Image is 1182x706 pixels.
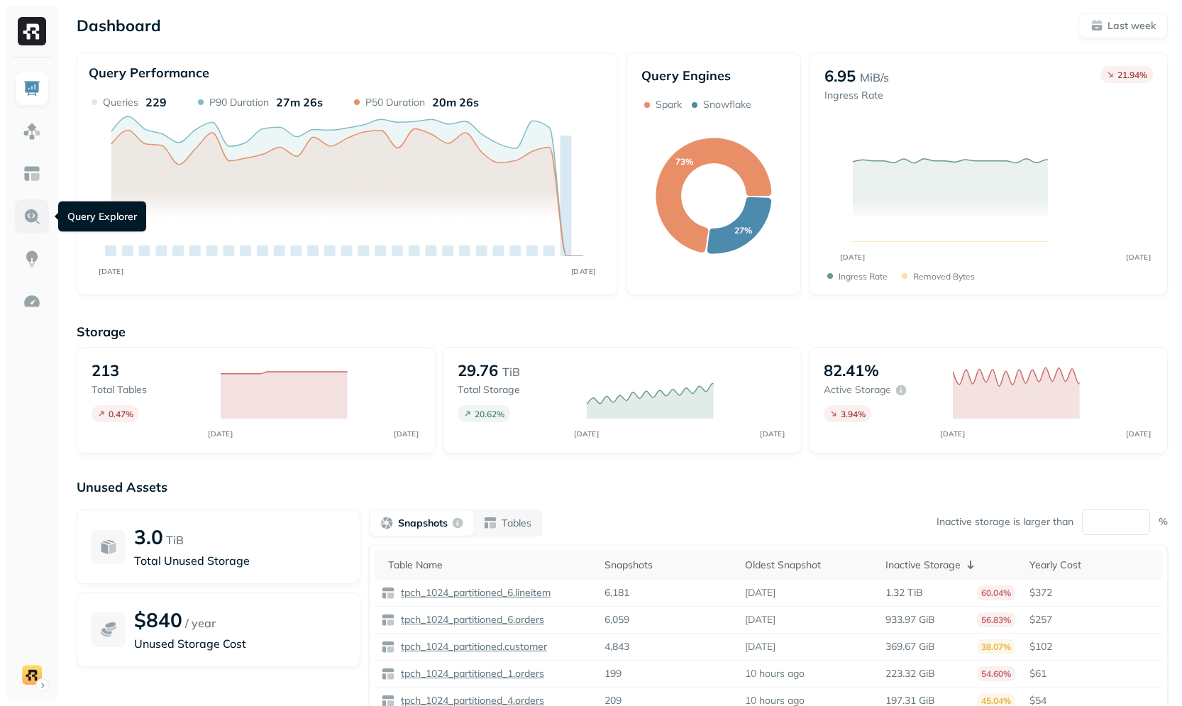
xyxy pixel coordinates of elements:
[1078,13,1168,38] button: Last week
[365,96,425,109] p: P50 Duration
[977,585,1015,600] p: 60.04%
[885,640,935,653] p: 369.67 GiB
[824,383,891,397] p: Active storage
[166,531,184,548] p: TiB
[1127,253,1151,261] tspan: [DATE]
[398,667,544,680] p: tpch_1024_partitioned_1.orders
[977,639,1015,654] p: 38.07%
[395,613,544,627] a: tpch_1024_partitioned_6.orders
[398,640,547,653] p: tpch_1024_partitioned.customer
[58,202,146,232] div: Query Explorer
[23,122,41,140] img: Assets
[1029,667,1156,680] p: $61
[745,613,775,627] p: [DATE]
[1029,640,1156,653] p: $102
[604,667,622,680] p: 199
[381,640,395,654] img: table
[89,65,209,81] p: Query Performance
[502,363,520,380] p: TiB
[745,667,805,680] p: 10 hours ago
[1029,558,1156,572] div: Yearly Cost
[604,640,629,653] p: 4,843
[395,586,551,600] a: tpch_1024_partitioned_6.lineitem
[432,95,479,109] p: 20m 26s
[734,225,752,236] text: 27%
[103,96,138,109] p: Queries
[92,383,206,397] p: Total tables
[885,613,935,627] p: 933.97 GiB
[824,360,879,380] p: 82.41%
[388,558,590,572] div: Table Name
[1029,586,1156,600] p: $372
[209,96,269,109] p: P90 Duration
[398,613,544,627] p: tpch_1024_partitioned_6.orders
[824,89,889,102] p: Ingress Rate
[977,666,1015,681] p: 54.60%
[23,165,41,183] img: Asset Explorer
[23,207,41,226] img: Query Explorer
[134,524,163,549] p: 3.0
[885,558,961,572] p: Inactive Storage
[99,267,123,276] tspan: [DATE]
[1029,613,1156,627] p: $257
[656,98,682,111] p: Spark
[23,292,41,311] img: Optimization
[209,429,233,438] tspan: [DATE]
[22,665,42,685] img: demo
[458,360,498,380] p: 29.76
[1108,19,1156,33] p: Last week
[604,586,629,600] p: 6,181
[703,98,751,111] p: Snowflake
[134,552,346,569] p: Total Unused Storage
[839,271,888,282] p: Ingress Rate
[885,586,923,600] p: 1.32 TiB
[395,640,547,653] a: tpch_1024_partitioned.customer
[937,515,1073,529] p: Inactive storage is larger than
[458,383,573,397] p: Total storage
[575,429,600,438] tspan: [DATE]
[604,613,629,627] p: 6,059
[841,253,866,261] tspan: [DATE]
[276,95,323,109] p: 27m 26s
[394,429,419,438] tspan: [DATE]
[941,429,966,438] tspan: [DATE]
[1159,515,1168,529] p: %
[860,69,889,86] p: MiB/s
[1127,429,1151,438] tspan: [DATE]
[23,250,41,268] img: Insights
[745,640,775,653] p: [DATE]
[134,607,182,632] p: $840
[475,409,504,419] p: 20.62 %
[134,635,346,652] p: Unused Storage Cost
[1117,70,1147,80] p: 21.94 %
[381,613,395,627] img: table
[824,66,856,86] p: 6.95
[77,479,1168,495] p: Unused Assets
[77,16,161,35] p: Dashboard
[675,156,693,167] text: 73%
[92,360,119,380] p: 213
[571,267,596,276] tspan: [DATE]
[913,271,975,282] p: Removed bytes
[109,409,133,419] p: 0.47 %
[604,558,731,572] div: Snapshots
[185,614,216,631] p: / year
[641,67,786,84] p: Query Engines
[841,409,866,419] p: 3.94 %
[745,586,775,600] p: [DATE]
[23,79,41,98] img: Dashboard
[381,667,395,681] img: table
[977,612,1015,627] p: 56.83%
[18,17,46,45] img: Ryft
[885,667,935,680] p: 223.32 GiB
[77,324,1168,340] p: Storage
[502,517,531,530] p: Tables
[745,558,871,572] div: Oldest Snapshot
[398,586,551,600] p: tpch_1024_partitioned_6.lineitem
[145,95,167,109] p: 229
[395,667,544,680] a: tpch_1024_partitioned_1.orders
[381,586,395,600] img: table
[398,517,448,530] p: Snapshots
[761,429,785,438] tspan: [DATE]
